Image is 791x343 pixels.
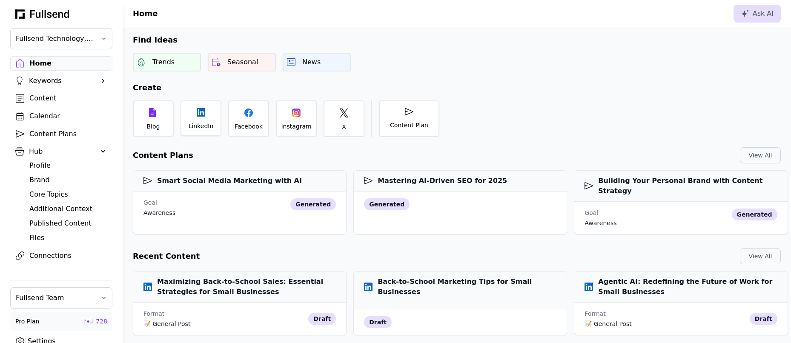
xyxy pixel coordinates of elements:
[747,151,774,160] div: View All
[123,82,791,94] h2: Create
[227,57,258,67] div: Seasonal
[143,198,175,207] div: Goal
[143,176,302,186] h3: Smart Social Media Marketing with AI
[585,219,616,227] div: awareness
[133,250,200,262] h2: Recent Content
[740,147,781,163] button: View All
[29,76,94,86] div: Keywords
[747,252,774,260] div: View All
[750,313,777,325] div: draft
[29,233,107,243] div: Files
[29,146,94,157] div: Hub
[143,320,305,328] div: 📝 General Post
[133,149,193,161] h2: Content Plans
[732,209,777,220] div: generated
[734,5,781,23] button: Ask AI
[585,277,777,297] h3: Agentic AI: Redefining the Future of Work for Small Businesses
[364,198,410,210] div: generated
[29,251,107,261] div: Connections
[29,129,107,139] div: Content Plans
[10,91,112,106] a: Content
[10,127,112,141] a: Content Plans
[143,209,175,217] div: awareness
[364,316,392,328] div: draft
[10,28,112,49] button: Fullsend Technology, Inc.
[96,317,107,326] div: 728
[133,8,158,20] h1: Home
[24,231,112,245] a: Files
[24,173,112,187] a: Brand
[364,176,507,186] h3: Mastering AI-Driven SEO for 2025
[10,56,112,71] a: Home
[143,309,305,318] div: Format
[741,9,774,19] div: Ask AI
[390,121,428,129] div: Content Plan
[29,111,107,121] div: Calendar
[16,34,95,44] span: Fullsend Technology, Inc.
[10,249,112,263] a: Connections
[10,109,112,123] a: Calendar
[29,204,107,214] div: Additional Context
[585,176,777,196] h3: Building Your Personal Brand with Content Strategy
[342,123,346,131] div: X
[29,58,107,69] div: Home
[281,122,311,131] div: Instagram
[740,248,781,264] button: View All
[24,158,112,173] a: Profile
[29,160,107,171] div: Profile
[29,189,107,200] div: Core Topics
[24,216,112,231] a: Published Content
[189,122,214,130] div: LinkedIn
[24,187,112,202] a: Core Topics
[29,93,107,103] div: Content
[235,122,263,131] div: Facebook
[10,287,112,309] button: Fullsend Team
[585,309,746,318] div: Format
[147,122,160,131] div: Blog
[16,293,95,303] span: Fullsend Team
[24,202,112,216] a: Additional Context
[308,313,336,325] div: draft
[302,57,321,67] div: News
[15,317,39,326] div: Pro Plan
[123,34,791,46] h2: Find Ideas
[29,175,107,185] div: Brand
[364,277,556,297] h3: Back-to-School Marketing Tips for Small Businesses
[290,198,336,210] div: generated
[585,320,746,328] div: 📝 General Post
[29,218,107,229] div: Published Content
[143,277,336,297] h3: Maximizing Back-to-School Sales: Essential Strategies for Small Businesses
[152,57,175,67] div: Trends
[585,209,616,217] div: Goal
